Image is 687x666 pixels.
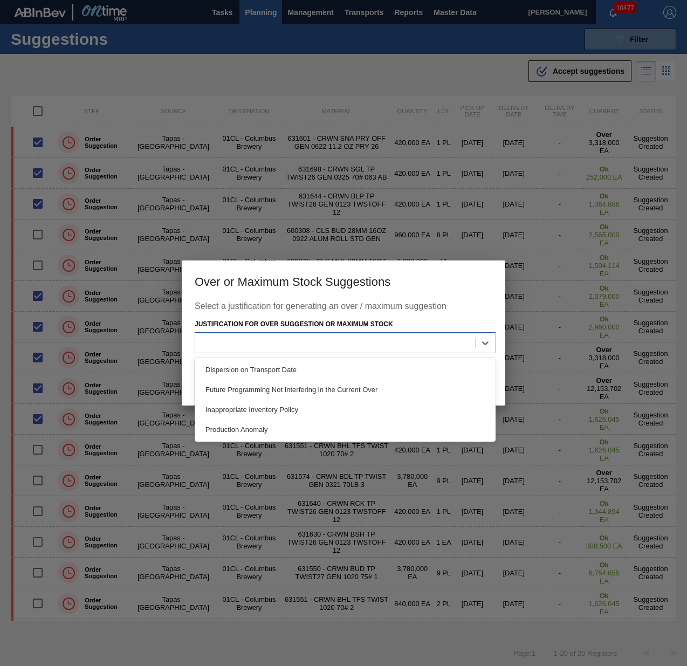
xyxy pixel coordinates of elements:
[195,301,492,317] div: Select a justification for generating an over / maximum suggestion
[195,400,496,420] div: Inappropriate Inventory Policy
[195,360,496,380] div: Dispersion on Transport Date
[195,320,393,328] label: Justification for Over Suggestion or Maximum Stock
[195,380,496,400] div: Future Programming Not Interfering in the Current Over
[182,260,505,301] h3: Over or Maximum Stock Suggestions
